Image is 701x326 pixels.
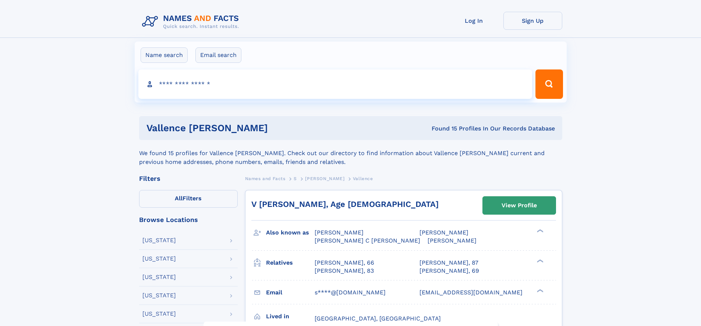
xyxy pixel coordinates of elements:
span: S [294,176,297,181]
button: Search Button [535,69,563,99]
span: All [175,195,183,202]
input: search input [138,69,532,99]
div: [US_STATE] [142,237,176,243]
a: View Profile [483,197,556,214]
a: Log In [445,12,503,30]
label: Filters [139,190,238,208]
div: ❯ [535,229,544,233]
div: [US_STATE] [142,274,176,280]
span: [GEOGRAPHIC_DATA], [GEOGRAPHIC_DATA] [315,315,441,322]
a: [PERSON_NAME], 87 [419,259,478,267]
a: [PERSON_NAME] [305,174,344,183]
img: Logo Names and Facts [139,12,245,32]
label: Name search [141,47,188,63]
div: [US_STATE] [142,256,176,262]
label: Email search [195,47,241,63]
h3: Also known as [266,226,315,239]
div: Browse Locations [139,216,238,223]
a: [PERSON_NAME], 69 [419,267,479,275]
h3: Email [266,286,315,299]
span: [PERSON_NAME] [419,229,468,236]
span: [PERSON_NAME] [315,229,364,236]
h1: Vallence [PERSON_NAME] [146,123,350,133]
div: ❯ [535,288,544,293]
div: Filters [139,175,238,182]
span: Vallence [353,176,373,181]
div: View Profile [502,197,537,214]
span: [EMAIL_ADDRESS][DOMAIN_NAME] [419,289,523,296]
a: [PERSON_NAME], 83 [315,267,374,275]
span: [PERSON_NAME] C [PERSON_NAME] [315,237,420,244]
a: [PERSON_NAME], 66 [315,259,374,267]
div: We found 15 profiles for Vallence [PERSON_NAME]. Check out our directory to find information abou... [139,140,562,166]
a: Names and Facts [245,174,286,183]
div: [US_STATE] [142,293,176,298]
span: [PERSON_NAME] [305,176,344,181]
h3: Relatives [266,257,315,269]
span: [PERSON_NAME] [428,237,477,244]
a: Sign Up [503,12,562,30]
h3: Lived in [266,310,315,323]
div: Found 15 Profiles In Our Records Database [350,125,555,133]
div: ❯ [535,258,544,263]
a: V [PERSON_NAME], Age [DEMOGRAPHIC_DATA] [251,200,439,209]
div: [US_STATE] [142,311,176,317]
a: S [294,174,297,183]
